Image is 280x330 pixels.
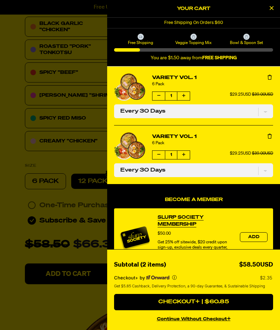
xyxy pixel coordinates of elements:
button: Close Cart [266,3,277,14]
span: 1 [165,92,177,100]
h2: Your Cart [114,3,273,14]
div: Get 25% off sitewide, $20 credit upon sign-up, exclusive deals every quarter, early access to all... [158,240,233,261]
span: Bowl & Spoon Set [221,40,272,45]
button: Increase quantity of Variety Vol. 1 [177,151,190,159]
span: Free Shipping [115,40,166,45]
span: $29.25USD [230,151,251,156]
section: Checkout+ [114,270,273,294]
span: Checkout+ [114,275,138,280]
button: Increase quantity of Variety Vol. 1 [177,92,190,100]
span: Add [248,235,259,239]
div: 6 Pack [152,140,273,146]
button: More info [172,275,177,280]
button: continue without Checkout+ [114,313,273,323]
div: product [114,208,273,266]
span: Subtotal (2 items) [114,262,166,268]
li: product [114,125,273,184]
select: Subscription delivery frequency [114,104,273,118]
span: by [140,275,145,280]
span: 1 [165,151,177,159]
div: You are $1.50 away from [114,55,273,61]
img: Membership image [120,222,151,253]
a: View Slurp Society Membership [158,214,233,228]
b: FREE SHIPPING [202,55,237,60]
img: Variety Vol. 1 [114,132,145,160]
span: $29.25USD [230,93,251,97]
span: Get $5.85 Cashback, Delivery Protection, a 90-day Guarantee, & Sustainable Shipping [114,283,265,289]
img: Variety Vol. 1 [114,73,145,101]
div: $58.50USD [239,260,273,270]
a: Variety Vol. 1 [152,133,273,140]
select: Subscription delivery frequency [114,163,273,177]
li: product [114,67,273,125]
div: Become a Member [114,208,273,272]
a: View details for Variety Vol. 1 [114,73,145,101]
span: $39.00USD [252,151,273,156]
button: Decrease quantity of Variety Vol. 1 [152,92,165,100]
a: Powered by Onward [146,275,169,280]
span: Veggie Topping Mix [168,40,219,45]
span: $50.00 [158,232,171,236]
h4: Become a Member [114,197,273,203]
button: Add the product, Slurp Society Membership to Cart [240,232,268,242]
button: Checkout+ | $60.85 [114,294,273,311]
a: View details for Variety Vol. 1 [114,132,145,160]
p: $2.35 [260,275,273,280]
button: Decrease quantity of Variety Vol. 1 [152,151,165,159]
div: 6 Pack [152,81,273,87]
button: Remove Variety Vol. 1 [266,133,273,140]
a: Variety Vol. 1 [152,74,273,81]
button: Remove Variety Vol. 1 [266,74,273,81]
span: $39.00USD [252,93,273,97]
div: 1 of 1 [107,18,280,28]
